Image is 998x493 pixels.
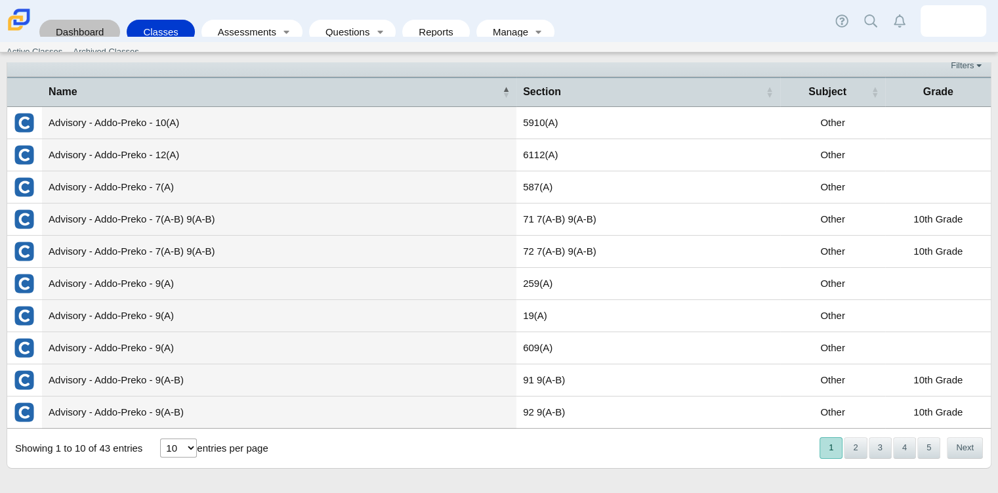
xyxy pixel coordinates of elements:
td: 6112(A) [516,139,780,171]
td: 609(A) [516,332,780,364]
td: 19(A) [516,300,780,332]
button: 3 [869,437,892,459]
td: Other [780,236,886,268]
img: External class connected through Clever [14,370,35,391]
td: 259(A) [516,268,780,300]
td: Advisory - Addo-Preko - 12(A) [42,139,516,171]
button: 1 [820,437,842,459]
a: Manage [483,20,530,44]
span: Section : Activate to sort [766,85,774,98]
a: Reports [409,20,463,44]
td: 10th Grade [885,204,991,236]
td: Other [780,204,886,236]
a: Toggle expanded [278,20,296,44]
td: 10th Grade [885,397,991,429]
img: External class connected through Clever [14,273,35,294]
nav: pagination [818,437,983,459]
a: Active Classes [1,42,68,62]
img: martha.addo-preko.yyKIqf [943,11,964,32]
button: 5 [917,437,940,459]
td: Advisory - Addo-Preko - 9(A) [42,268,516,300]
button: 4 [893,437,916,459]
a: Classes [133,20,188,44]
td: Advisory - Addo-Preko - 9(A) [42,332,516,364]
td: 91 9(A-B) [516,364,780,397]
a: Alerts [885,7,914,35]
img: External class connected through Clever [14,144,35,165]
td: Other [780,332,886,364]
span: Name [49,85,499,99]
div: Showing 1 to 10 of 43 entries [7,429,142,468]
img: External class connected through Clever [14,402,35,423]
img: External class connected through Clever [14,305,35,326]
td: Other [780,139,886,171]
span: Grade [892,85,984,99]
button: Next [947,437,983,459]
img: External class connected through Clever [14,337,35,358]
img: External class connected through Clever [14,241,35,262]
td: Other [780,397,886,429]
img: External class connected through Clever [14,209,35,230]
td: 10th Grade [885,364,991,397]
label: entries per page [197,442,268,454]
td: Advisory - Addo-Preko - 10(A) [42,107,516,139]
a: Carmen School of Science & Technology [5,24,33,35]
td: Other [780,171,886,204]
td: 72 7(A-B) 9(A-B) [516,236,780,268]
td: Other [780,300,886,332]
a: martha.addo-preko.yyKIqf [921,5,986,37]
td: Advisory - Addo-Preko - 7(A-B) 9(A-B) [42,204,516,236]
td: Advisory - Addo-Preko - 9(A-B) [42,364,516,397]
span: Section [523,85,763,99]
img: External class connected through Clever [14,177,35,198]
img: External class connected through Clever [14,112,35,133]
a: Assessments [208,20,278,44]
span: Subject : Activate to sort [871,85,879,98]
a: Questions [316,20,371,44]
a: Dashboard [46,20,114,44]
span: Name : Activate to invert sorting [502,85,510,98]
a: Toggle expanded [530,20,548,44]
td: Other [780,364,886,397]
td: Advisory - Addo-Preko - 9(A-B) [42,397,516,429]
td: Other [780,107,886,139]
a: Archived Classes [68,42,144,62]
td: 92 9(A-B) [516,397,780,429]
td: Other [780,268,886,300]
td: 10th Grade [885,236,991,268]
span: Subject [787,85,869,99]
a: Filters [947,59,988,72]
a: Toggle expanded [371,20,389,44]
td: 587(A) [516,171,780,204]
td: Advisory - Addo-Preko - 9(A) [42,300,516,332]
button: 2 [844,437,867,459]
td: Advisory - Addo-Preko - 7(A) [42,171,516,204]
td: Advisory - Addo-Preko - 7(A-B) 9(A-B) [42,236,516,268]
td: 5910(A) [516,107,780,139]
img: Carmen School of Science & Technology [5,6,33,33]
td: 71 7(A-B) 9(A-B) [516,204,780,236]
